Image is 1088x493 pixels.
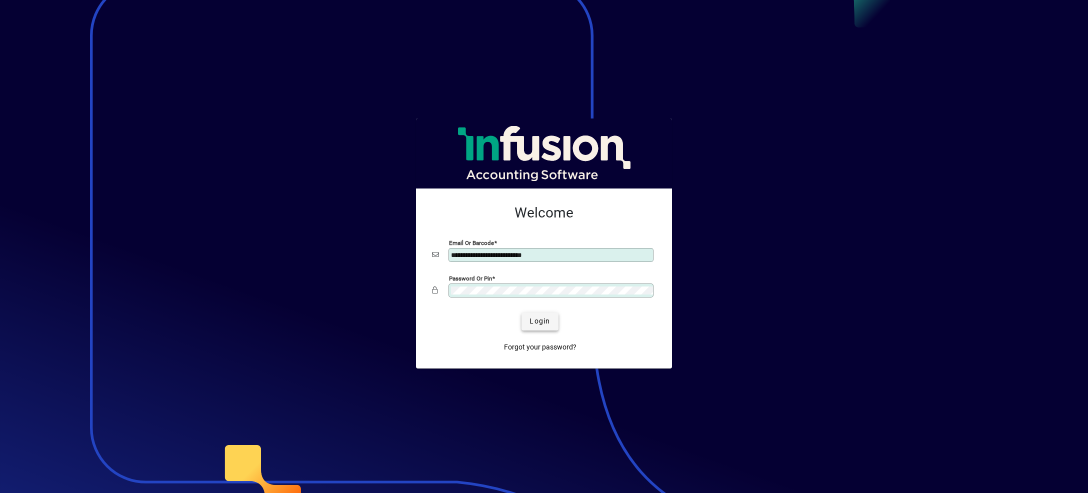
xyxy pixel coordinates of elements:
mat-label: Password or Pin [449,274,492,281]
a: Forgot your password? [500,338,580,356]
button: Login [521,312,558,330]
span: Forgot your password? [504,342,576,352]
h2: Welcome [432,204,656,221]
mat-label: Email or Barcode [449,239,494,246]
span: Login [529,316,550,326]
